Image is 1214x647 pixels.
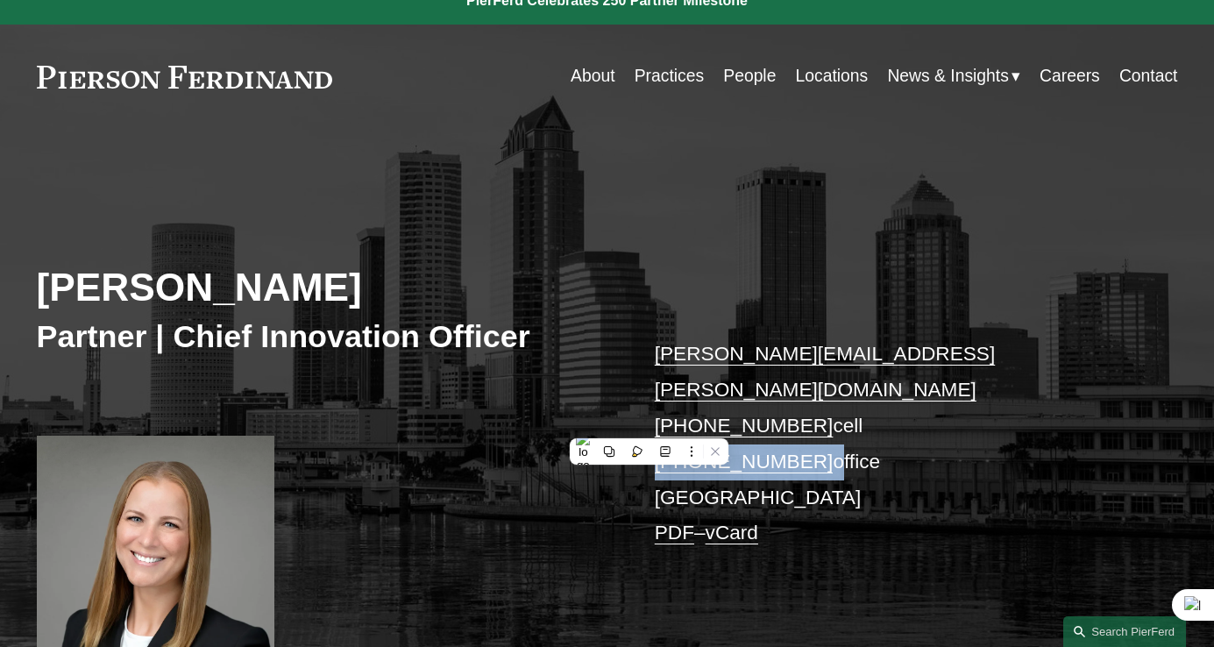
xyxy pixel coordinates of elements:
[655,451,834,473] a: [PHONE_NUMBER]
[723,60,776,94] a: People
[1040,60,1100,94] a: Careers
[887,61,1008,92] span: News & Insights
[37,264,607,311] h2: [PERSON_NAME]
[635,60,704,94] a: Practices
[1063,616,1186,647] a: Search this site
[655,337,1130,551] p: cell office [GEOGRAPHIC_DATA] –
[1119,60,1178,94] a: Contact
[655,522,694,544] a: PDF
[796,60,869,94] a: Locations
[37,317,607,356] h3: Partner | Chief Innovation Officer
[887,60,1019,94] a: folder dropdown
[571,60,614,94] a: About
[655,343,996,401] a: [PERSON_NAME][EMAIL_ADDRESS][PERSON_NAME][DOMAIN_NAME]
[706,522,758,544] a: vCard
[655,415,834,437] a: [PHONE_NUMBER]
